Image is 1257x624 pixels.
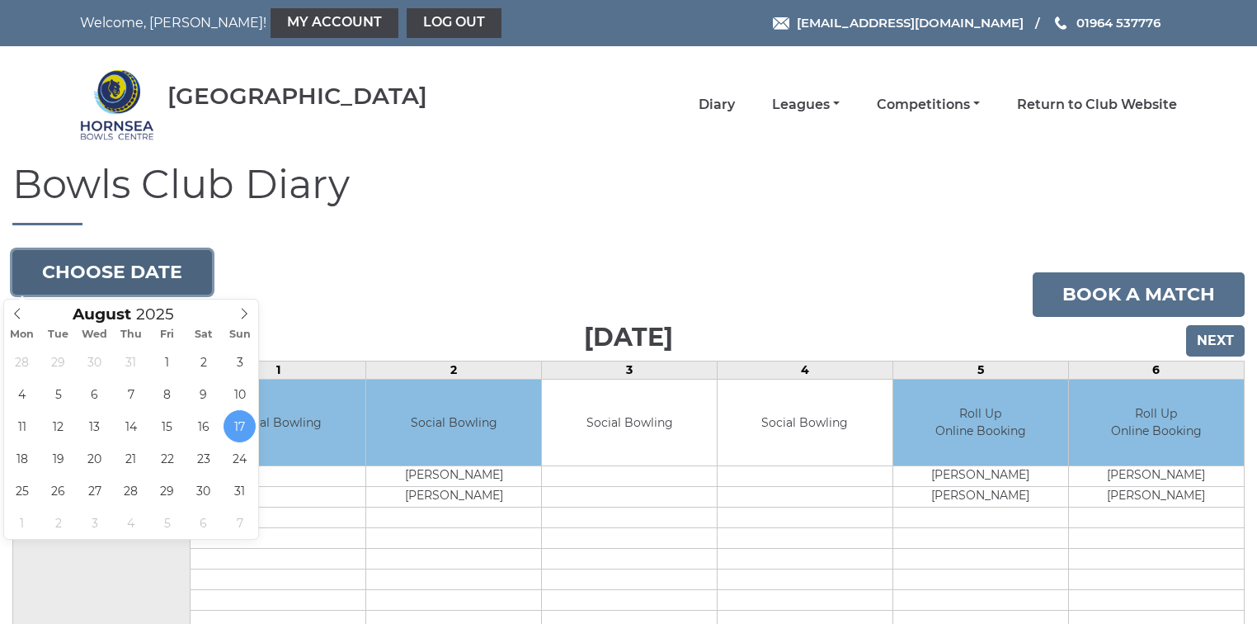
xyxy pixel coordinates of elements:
button: Choose date [12,250,212,295]
a: Log out [407,8,501,38]
span: August 13, 2025 [78,410,111,442]
td: 3 [542,361,718,379]
span: September 6, 2025 [187,507,219,539]
span: September 5, 2025 [151,507,183,539]
span: September 7, 2025 [224,507,256,539]
span: September 4, 2025 [115,507,147,539]
span: August 12, 2025 [42,410,74,442]
span: August 14, 2025 [115,410,147,442]
span: Thu [113,329,149,340]
span: August 5, 2025 [42,378,74,410]
span: September 1, 2025 [6,507,38,539]
a: Leagues [772,96,840,114]
td: 6 [1068,361,1244,379]
span: August 30, 2025 [187,475,219,507]
td: [PERSON_NAME] [893,466,1068,487]
nav: Welcome, [PERSON_NAME]! [80,8,523,38]
span: August 22, 2025 [151,442,183,475]
span: August 21, 2025 [115,442,147,475]
span: Wed [77,329,113,340]
td: Social Bowling [542,380,717,466]
span: September 3, 2025 [78,507,111,539]
span: August 7, 2025 [115,378,147,410]
span: August 15, 2025 [151,410,183,442]
span: August 4, 2025 [6,378,38,410]
td: Social Bowling [366,380,541,466]
td: 1 [191,361,366,379]
td: Roll Up Online Booking [1069,380,1244,466]
span: August 3, 2025 [224,346,256,378]
span: Scroll to increment [73,307,131,323]
span: August 25, 2025 [6,475,38,507]
a: Diary [699,96,735,114]
a: Email [EMAIL_ADDRESS][DOMAIN_NAME] [773,13,1024,32]
span: August 24, 2025 [224,442,256,475]
td: 4 [718,361,893,379]
img: Email [773,17,789,30]
span: August 29, 2025 [151,475,183,507]
img: Phone us [1055,17,1066,30]
span: August 10, 2025 [224,378,256,410]
span: September 2, 2025 [42,507,74,539]
span: August 31, 2025 [224,475,256,507]
span: August 19, 2025 [42,442,74,475]
span: July 29, 2025 [42,346,74,378]
span: August 27, 2025 [78,475,111,507]
a: Phone us 01964 537776 [1052,13,1160,32]
td: Social Bowling [191,380,365,466]
span: Tue [40,329,77,340]
td: [PERSON_NAME] [1069,487,1244,508]
span: Mon [4,329,40,340]
span: August 28, 2025 [115,475,147,507]
span: August 11, 2025 [6,410,38,442]
input: Scroll to increment [131,305,195,324]
span: Sat [186,329,222,340]
td: Social Bowling [718,380,892,466]
div: [GEOGRAPHIC_DATA] [167,83,427,109]
span: 01964 537776 [1076,15,1160,31]
td: [PERSON_NAME] [1069,466,1244,487]
a: Book a match [1033,272,1245,317]
span: August 20, 2025 [78,442,111,475]
span: Fri [149,329,186,340]
h1: Bowls Club Diary [12,163,1245,225]
span: August 2, 2025 [187,346,219,378]
span: August 26, 2025 [42,475,74,507]
span: July 28, 2025 [6,346,38,378]
td: [PERSON_NAME] [366,487,541,508]
span: August 17, 2025 [224,410,256,442]
td: 2 [366,361,542,379]
a: Return to Club Website [1017,96,1177,114]
td: 5 [892,361,1068,379]
span: August 9, 2025 [187,378,219,410]
span: August 1, 2025 [151,346,183,378]
a: My Account [271,8,398,38]
img: Hornsea Bowls Centre [80,68,154,142]
a: Competitions [877,96,980,114]
span: July 30, 2025 [78,346,111,378]
span: August 16, 2025 [187,410,219,442]
span: July 31, 2025 [115,346,147,378]
td: Roll Up Online Booking [893,380,1068,466]
span: August 6, 2025 [78,378,111,410]
span: [EMAIL_ADDRESS][DOMAIN_NAME] [797,15,1024,31]
span: August 18, 2025 [6,442,38,475]
td: [PERSON_NAME] [366,466,541,487]
span: Sun [222,329,258,340]
td: [PERSON_NAME] [893,487,1068,508]
input: Next [1186,325,1245,357]
span: August 8, 2025 [151,378,183,410]
span: August 23, 2025 [187,442,219,475]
